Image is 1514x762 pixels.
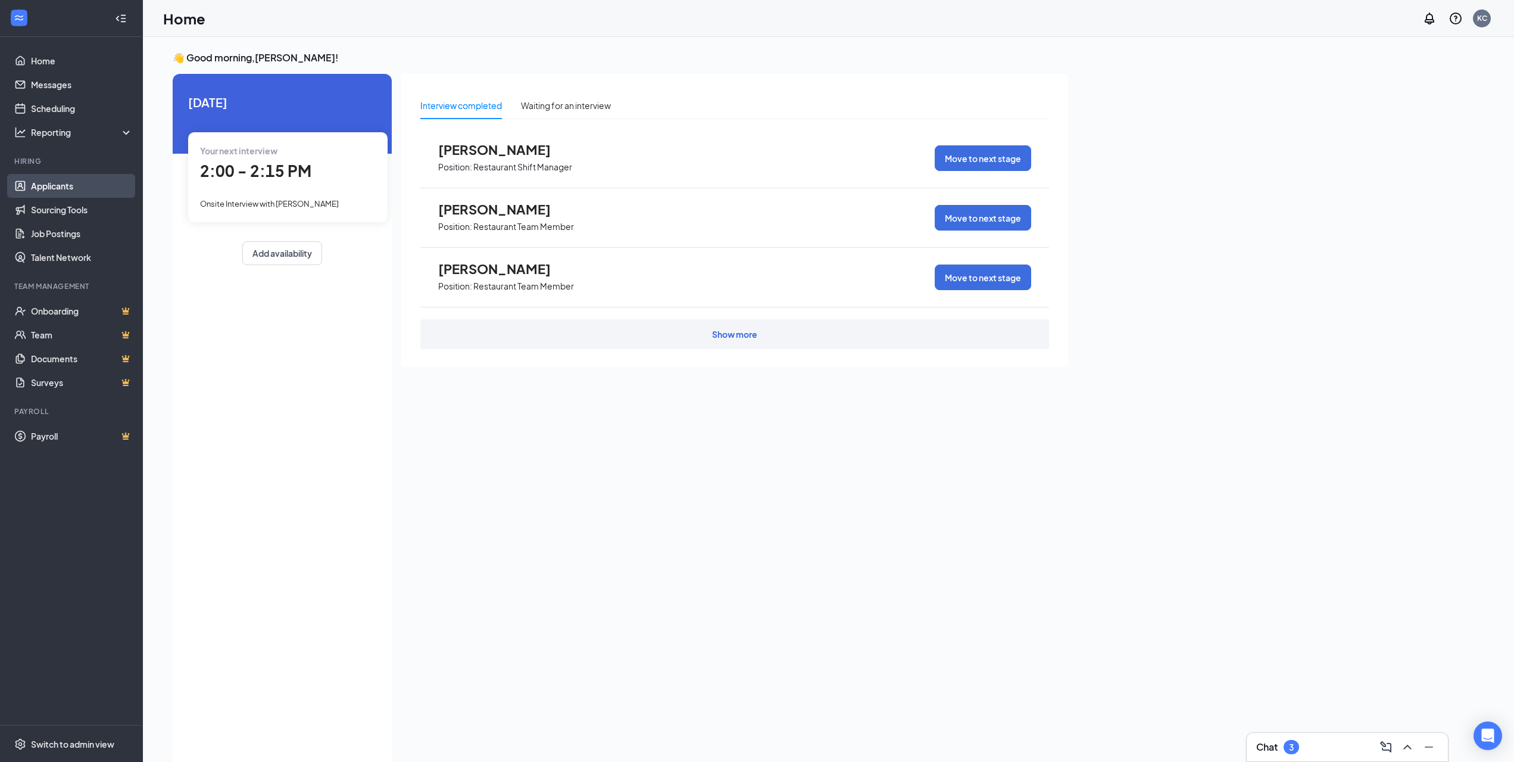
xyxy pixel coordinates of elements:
p: Restaurant Team Member [473,281,574,292]
button: ComposeMessage [1376,738,1396,757]
button: Move to next stage [935,205,1031,231]
div: 3 [1289,742,1294,752]
a: SurveysCrown [31,371,133,394]
button: Add availability [242,241,322,265]
div: Hiring [14,156,130,166]
svg: Minimize [1422,740,1436,754]
div: Open Intercom Messenger [1474,721,1502,750]
h1: Home [163,8,205,29]
svg: ComposeMessage [1379,740,1393,754]
a: Job Postings [31,222,133,245]
div: Reporting [31,126,133,138]
svg: Notifications [1422,11,1437,26]
div: Team Management [14,281,130,291]
span: [DATE] [188,93,376,111]
svg: ChevronUp [1400,740,1415,754]
div: Switch to admin view [31,738,114,750]
div: KC [1477,13,1487,23]
svg: Settings [14,738,26,750]
span: Onsite Interview with [PERSON_NAME] [200,199,339,209]
a: Home [31,49,133,73]
span: [PERSON_NAME] [438,142,569,157]
svg: Collapse [115,13,127,24]
h3: 👋 Good morning, [PERSON_NAME] ! [173,51,1068,64]
p: Restaurant Shift Manager [473,161,572,173]
div: Show more [712,328,757,340]
p: Position: [438,281,472,292]
svg: QuestionInfo [1449,11,1463,26]
a: OnboardingCrown [31,299,133,323]
span: [PERSON_NAME] [438,201,569,217]
a: Applicants [31,174,133,198]
a: Scheduling [31,97,133,120]
a: Messages [31,73,133,97]
button: ChevronUp [1398,738,1417,757]
a: TeamCrown [31,323,133,347]
a: Sourcing Tools [31,198,133,222]
div: Waiting for an interview [521,99,611,112]
button: Minimize [1419,738,1438,757]
span: Your next interview [200,145,277,156]
p: Position: [438,161,472,173]
div: Payroll [14,406,130,416]
a: Talent Network [31,245,133,269]
span: 2:00 - 2:15 PM [200,161,311,181]
p: Restaurant Team Member [473,221,574,232]
h3: Chat [1256,741,1278,754]
button: Move to next stage [935,265,1031,290]
svg: WorkstreamLogo [13,12,25,24]
svg: Analysis [14,126,26,138]
a: DocumentsCrown [31,347,133,371]
span: [PERSON_NAME] [438,261,569,276]
p: Position: [438,221,472,232]
button: Move to next stage [935,145,1031,171]
a: PayrollCrown [31,424,133,448]
div: Interview completed [420,99,502,112]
